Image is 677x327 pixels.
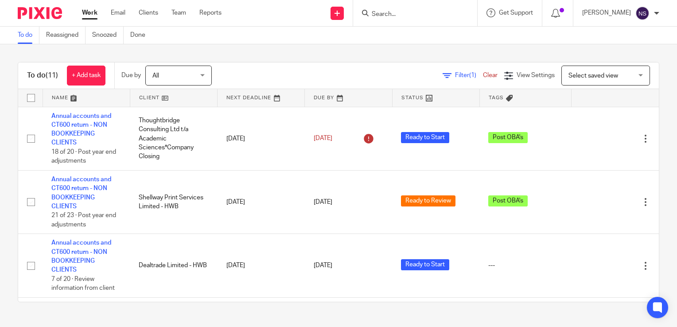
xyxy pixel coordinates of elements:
[488,132,528,143] span: Post OBA's
[171,8,186,17] a: Team
[499,10,533,16] span: Get Support
[582,8,631,17] p: [PERSON_NAME]
[130,27,152,44] a: Done
[51,276,115,292] span: 7 of 20 · Review information from client
[489,95,504,100] span: Tags
[51,176,111,210] a: Annual accounts and CT600 return - NON BOOKKEEPING CLIENTS
[130,170,217,234] td: Shellway Print Services Limited - HWB
[46,27,86,44] a: Reassigned
[130,107,217,170] td: Thoughtbridge Consulting Ltd t/a Academic Sciences*Company Closing
[455,72,483,78] span: Filter
[218,170,305,234] td: [DATE]
[46,72,58,79] span: (11)
[401,195,455,206] span: Ready to Review
[483,72,498,78] a: Clear
[199,8,222,17] a: Reports
[67,66,105,86] a: + Add task
[314,136,332,142] span: [DATE]
[27,71,58,80] h1: To do
[139,8,158,17] a: Clients
[82,8,97,17] a: Work
[488,195,528,206] span: Post OBA's
[121,71,141,80] p: Due by
[18,7,62,19] img: Pixie
[635,6,650,20] img: svg%3E
[568,73,618,79] span: Select saved view
[469,72,476,78] span: (1)
[18,27,39,44] a: To do
[51,113,111,146] a: Annual accounts and CT600 return - NON BOOKKEEPING CLIENTS
[130,234,217,297] td: Dealtrade Limited - HWB
[371,11,451,19] input: Search
[111,8,125,17] a: Email
[51,212,116,228] span: 21 of 23 · Post year end adjustments
[152,73,159,79] span: All
[401,259,449,270] span: Ready to Start
[517,72,555,78] span: View Settings
[51,240,111,273] a: Annual accounts and CT600 return - NON BOOKKEEPING CLIENTS
[218,107,305,170] td: [DATE]
[92,27,124,44] a: Snoozed
[314,262,332,269] span: [DATE]
[488,261,562,270] div: ---
[314,199,332,205] span: [DATE]
[218,234,305,297] td: [DATE]
[51,149,116,164] span: 18 of 20 · Post year end adjustments
[401,132,449,143] span: Ready to Start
